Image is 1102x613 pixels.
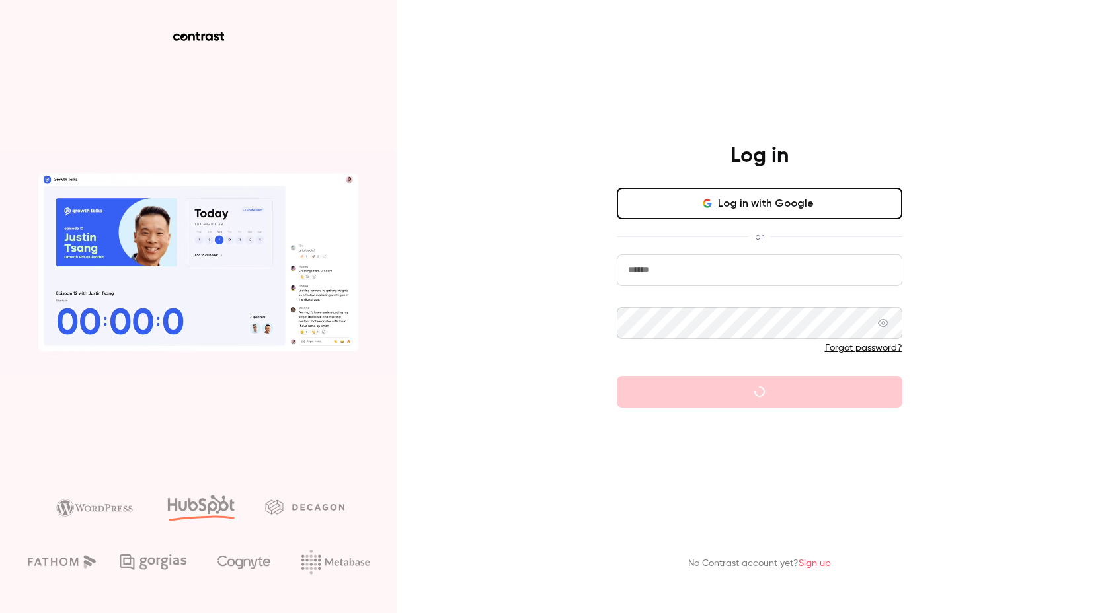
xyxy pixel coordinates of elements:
a: Sign up [799,559,831,568]
a: Forgot password? [825,343,902,353]
button: Log in with Google [617,188,902,219]
img: decagon [265,499,344,514]
span: or [748,230,770,244]
p: No Contrast account yet? [688,557,831,571]
h4: Log in [730,143,789,169]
